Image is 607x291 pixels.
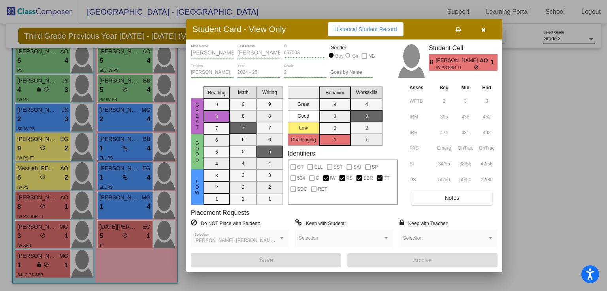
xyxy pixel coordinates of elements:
[194,179,201,195] span: Low
[409,95,431,107] input: assessment
[259,257,273,263] span: Save
[476,83,498,92] th: End
[384,173,390,183] span: TT
[455,83,476,92] th: Mid
[191,253,341,267] button: Save
[334,162,343,172] span: SST
[429,58,435,67] span: 8
[346,173,353,183] span: PS
[191,209,249,216] label: Placement Requests
[409,174,431,186] input: assessment
[433,83,455,92] th: Beg
[194,141,201,163] span: Good
[347,253,498,267] button: Archive
[409,111,431,123] input: assessment
[297,162,304,172] span: GT
[295,219,346,227] label: = Keep with Student:
[191,70,234,75] input: teacher
[435,65,474,71] span: IW PS SBR TT
[314,162,322,172] span: ELL
[409,158,431,170] input: assessment
[316,173,319,183] span: C
[429,44,498,52] h3: Student Cell
[330,173,336,183] span: IW
[407,83,433,92] th: Asses
[480,56,491,65] span: AO
[284,50,326,56] input: Enter ID
[194,102,201,130] span: Great
[353,162,361,172] span: SAI
[297,173,305,183] span: 504
[191,219,260,227] label: = Do NOT Place with Student:
[491,58,498,67] span: 1
[330,70,373,75] input: goes by name
[435,56,479,65] span: [PERSON_NAME]
[194,238,371,243] span: [PERSON_NAME], [PERSON_NAME], [PERSON_NAME] De La [PERSON_NAME]
[335,53,344,60] div: Boy
[192,24,286,34] h3: Student Card - View Only
[409,127,431,139] input: assessment
[409,142,431,154] input: assessment
[318,184,327,194] span: RET
[330,44,373,51] mat-label: Gender
[328,22,403,36] button: Historical Student Record
[363,173,373,183] span: SBR
[372,162,378,172] span: SP
[288,150,315,157] label: Identifiers
[368,51,375,61] span: NB
[238,70,280,75] input: year
[284,70,326,75] input: grade
[400,219,449,227] label: = Keep with Teacher:
[411,191,492,205] button: Notes
[297,184,307,194] span: SDC
[413,257,432,263] span: Archive
[445,195,459,201] span: Notes
[352,53,360,60] div: Girl
[334,26,397,32] span: Historical Student Record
